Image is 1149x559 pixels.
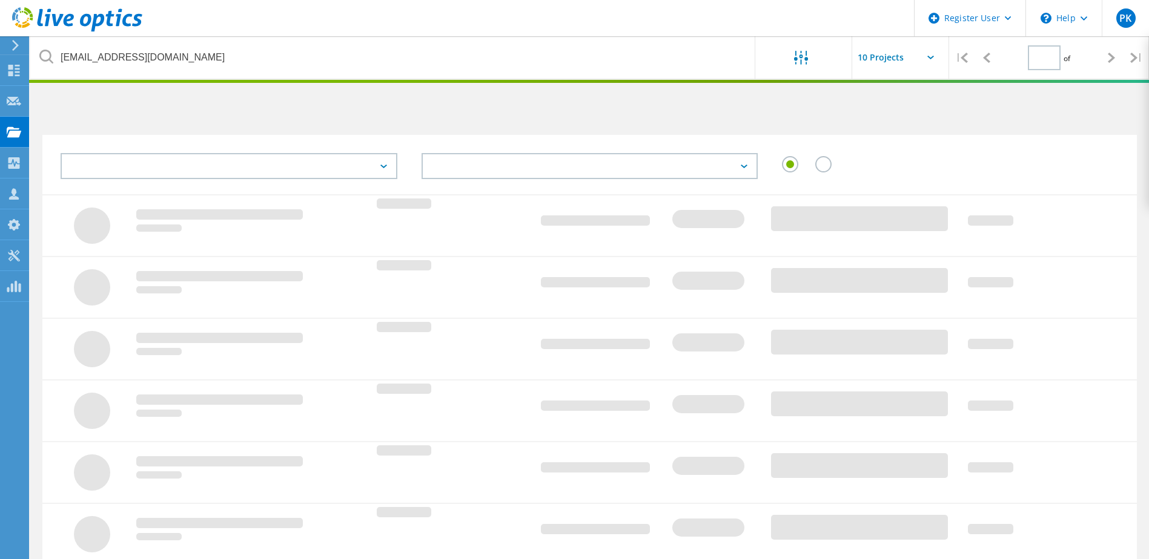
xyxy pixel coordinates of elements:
[949,36,974,79] div: |
[30,36,756,79] input: undefined
[1041,13,1051,24] svg: \n
[12,25,142,34] a: Live Optics Dashboard
[1119,13,1131,23] span: PK
[1124,36,1149,79] div: |
[1064,53,1070,64] span: of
